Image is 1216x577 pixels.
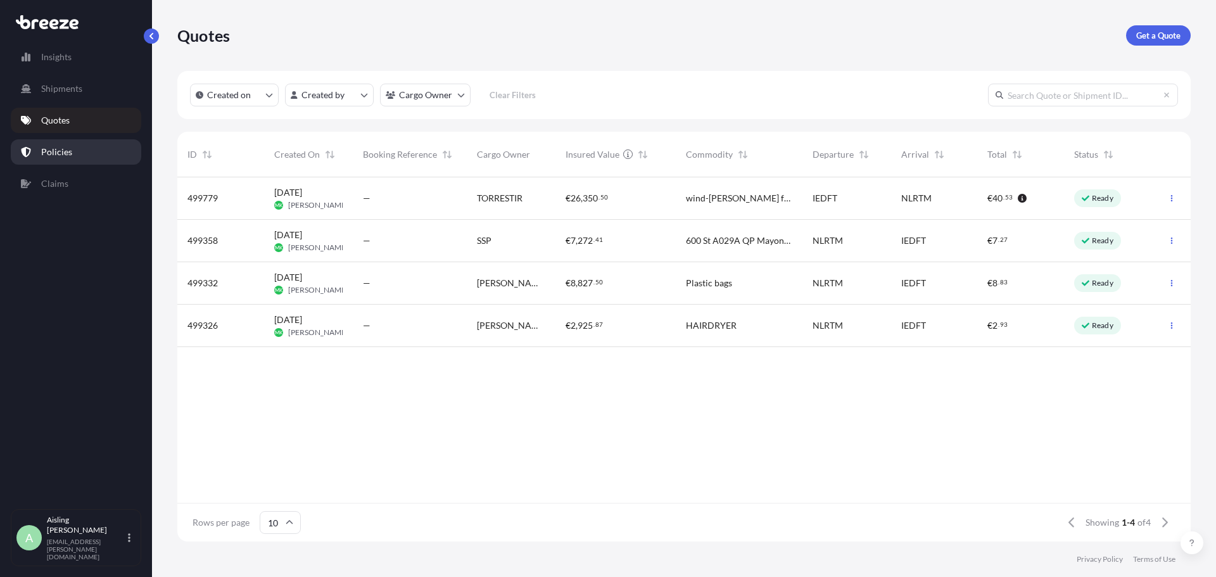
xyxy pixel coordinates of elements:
[1000,238,1008,242] span: 27
[600,195,608,200] span: 50
[901,192,932,205] span: NLRTM
[41,82,82,95] p: Shipments
[274,229,302,241] span: [DATE]
[274,271,302,284] span: [DATE]
[813,277,843,289] span: NLRTM
[595,322,603,327] span: 87
[187,192,218,205] span: 499779
[274,314,302,326] span: [DATE]
[274,186,302,199] span: [DATE]
[901,319,926,332] span: IEDFT
[41,114,70,127] p: Quotes
[363,277,370,289] span: —
[199,147,215,162] button: Sort
[992,321,997,330] span: 2
[11,108,141,133] a: Quotes
[635,147,650,162] button: Sort
[1133,554,1175,564] p: Terms of Use
[1077,554,1123,564] p: Privacy Policy
[566,236,571,245] span: €
[399,89,452,101] p: Cargo Owner
[1136,29,1181,42] p: Get a Quote
[285,84,374,106] button: createdBy Filter options
[477,277,545,289] span: [PERSON_NAME] Freight Solution
[490,89,536,101] p: Clear Filters
[1003,195,1004,200] span: .
[992,279,997,288] span: 8
[576,279,578,288] span: ,
[813,234,843,247] span: NLRTM
[598,195,600,200] span: .
[813,192,837,205] span: IEDFT
[193,516,250,529] span: Rows per page
[578,321,593,330] span: 925
[998,238,999,242] span: .
[41,51,72,63] p: Insights
[11,171,141,196] a: Claims
[274,148,320,161] span: Created On
[593,280,595,284] span: .
[593,322,595,327] span: .
[686,192,792,205] span: wind-[PERSON_NAME] for nautical boats
[11,44,141,70] a: Insights
[275,326,282,339] span: MK
[380,84,471,106] button: cargoOwner Filter options
[576,321,578,330] span: ,
[578,279,593,288] span: 827
[813,319,843,332] span: NLRTM
[686,234,792,247] span: 600 St A029A QP Mayonnaise 450g 20/450g Kewpie JPN [DATE] 0 % 3,30 1.980,00 Japanese mayonnaise 9...
[275,199,282,212] span: MK
[190,84,279,106] button: createdOn Filter options
[288,200,348,210] span: [PERSON_NAME]
[576,236,578,245] span: ,
[987,148,1007,161] span: Total
[566,279,571,288] span: €
[901,277,926,289] span: IEDFT
[571,236,576,245] span: 7
[988,84,1178,106] input: Search Quote or Shipment ID...
[363,192,370,205] span: —
[992,236,997,245] span: 7
[288,243,348,253] span: [PERSON_NAME]
[288,285,348,295] span: [PERSON_NAME]
[477,192,522,205] span: TORRESTIR
[477,85,548,105] button: Clear Filters
[440,147,455,162] button: Sort
[987,236,992,245] span: €
[477,319,545,332] span: [PERSON_NAME]
[595,280,603,284] span: 50
[1101,147,1116,162] button: Sort
[275,241,282,254] span: MK
[1074,148,1098,161] span: Status
[686,319,737,332] span: HAIRDRYER
[275,284,282,296] span: MK
[987,279,992,288] span: €
[11,139,141,165] a: Policies
[177,25,230,46] p: Quotes
[571,279,576,288] span: 8
[41,177,68,190] p: Claims
[187,277,218,289] span: 499332
[187,148,197,161] span: ID
[992,194,1003,203] span: 40
[578,236,593,245] span: 272
[1092,236,1113,246] p: Ready
[998,280,999,284] span: .
[571,194,581,203] span: 26
[987,194,992,203] span: €
[207,89,251,101] p: Created on
[47,538,125,561] p: [EMAIL_ADDRESS][PERSON_NAME][DOMAIN_NAME]
[1000,280,1008,284] span: 83
[735,147,750,162] button: Sort
[1010,147,1025,162] button: Sort
[686,148,733,161] span: Commodity
[566,148,619,161] span: Insured Value
[363,319,370,332] span: —
[288,327,348,338] span: [PERSON_NAME]
[932,147,947,162] button: Sort
[11,76,141,101] a: Shipments
[1137,516,1151,529] span: of 4
[1092,278,1113,288] p: Ready
[813,148,854,161] span: Departure
[187,234,218,247] span: 499358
